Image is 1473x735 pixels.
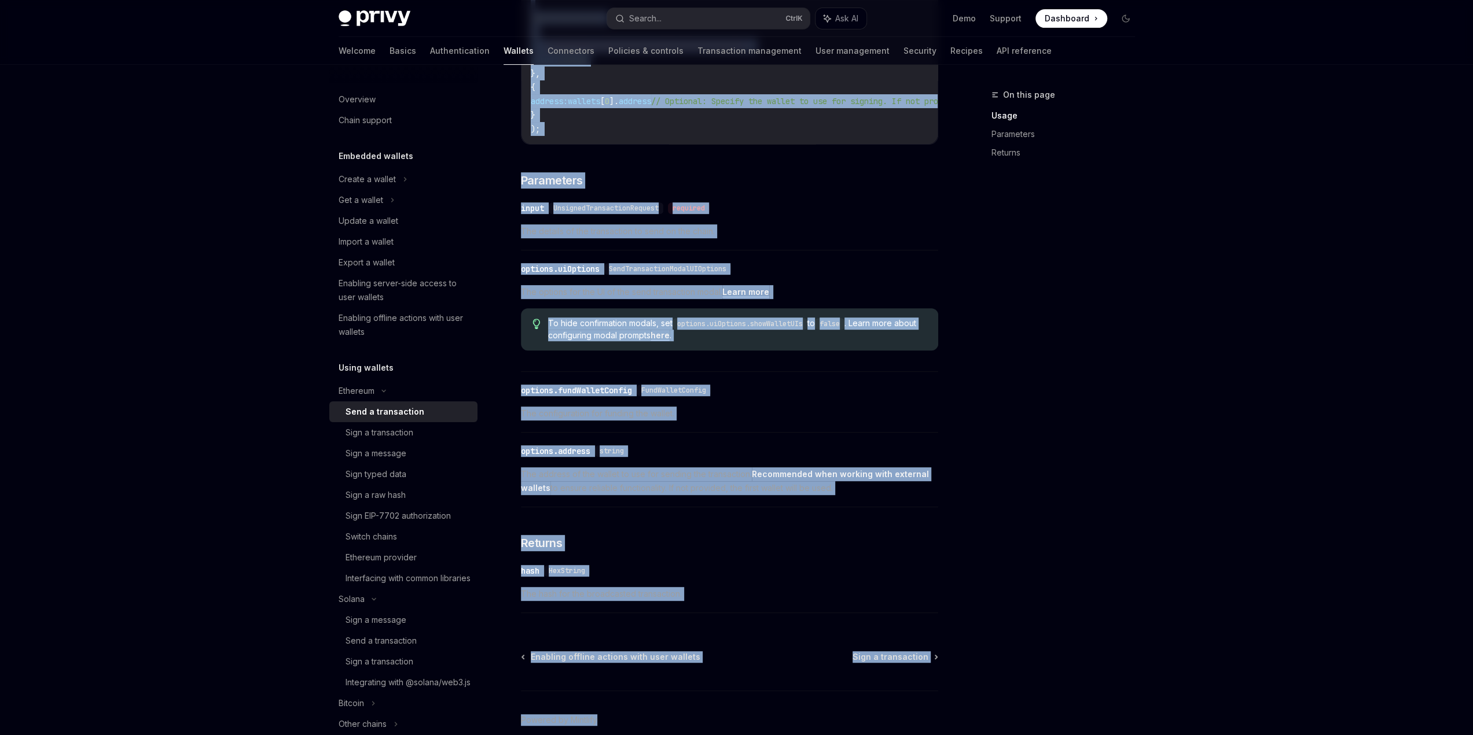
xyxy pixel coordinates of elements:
[608,37,684,65] a: Policies & controls
[346,446,406,460] div: Sign a message
[329,252,477,273] a: Export a wallet
[548,37,594,65] a: Connectors
[329,308,477,342] a: Enabling offline actions with user wallets
[329,526,477,547] a: Switch chains
[346,634,417,648] div: Send a transaction
[329,610,477,630] a: Sign a message
[339,235,394,249] div: Import a wallet
[339,592,365,606] div: Solana
[853,651,937,663] a: Sign a transaction
[521,407,938,420] span: The configuration for funding the wallet.
[346,675,471,689] div: Integrating with @solana/web3.js
[521,263,600,275] div: options.uiOptions
[991,106,1144,125] a: Usage
[390,37,416,65] a: Basics
[339,384,374,398] div: Ethereum
[553,204,659,213] span: UnsignedTransactionRequest
[521,285,938,299] span: The options for the UI of the send transaction modal. .
[532,319,541,329] svg: Tip
[329,89,477,110] a: Overview
[329,568,477,589] a: Interfacing with common libraries
[329,547,477,568] a: Ethereum provider
[339,172,396,186] div: Create a wallet
[329,630,477,651] a: Send a transaction
[1035,9,1107,28] a: Dashboard
[346,551,417,564] div: Ethereum provider
[329,110,477,131] a: Chain support
[339,93,376,106] div: Overview
[548,317,926,341] span: To hide confirmation modals, set to . Learn more about configuring modal prompts .
[531,68,540,79] span: },
[605,96,609,106] span: 0
[329,505,477,526] a: Sign EIP-7702 authorization
[531,651,700,663] span: Enabling offline actions with user wallets
[339,311,471,339] div: Enabling offline actions with user wallets
[990,13,1022,24] a: Support
[629,12,662,25] div: Search...
[531,110,535,120] span: }
[609,264,726,274] span: SendTransactionModalUIOptions
[339,276,471,304] div: Enabling server-side access to user wallets
[568,96,600,106] span: wallets
[521,467,938,495] span: The address of the wallet to use for sending the transaction. to ensure reliable functionality. I...
[521,202,544,214] div: input
[549,566,585,575] span: HexString
[651,96,1110,106] span: // Optional: Specify the wallet to use for signing. If not provided, the first wallet will be used.
[997,37,1052,65] a: API reference
[339,361,394,375] h5: Using wallets
[346,530,397,544] div: Switch chains
[835,13,858,24] span: Ask AI
[339,37,376,65] a: Welcome
[953,13,976,24] a: Demo
[522,651,700,663] a: Enabling offline actions with user wallets
[339,256,395,269] div: Export a wallet
[785,14,803,23] span: Ctrl K
[815,318,844,330] code: false
[329,443,477,464] a: Sign a message
[329,231,477,252] a: Import a wallet
[329,422,477,443] a: Sign a transaction
[816,8,866,29] button: Ask AI
[339,149,413,163] h5: Embedded wallets
[531,82,535,93] span: {
[521,587,938,601] span: The hash for the broadcasted transaction.
[521,535,563,551] span: Returns
[329,464,477,485] a: Sign typed data
[950,37,983,65] a: Recipes
[722,287,769,297] a: Learn more
[609,96,619,106] span: ].
[329,210,477,231] a: Update a wallet
[504,37,534,65] a: Wallets
[600,446,624,456] span: string
[339,10,410,27] img: dark logo
[521,224,938,238] span: The details of the transaction to send on the chain.
[668,202,710,214] div: required
[346,467,406,481] div: Sign typed data
[339,113,392,127] div: Chain support
[329,651,477,672] a: Sign a transaction
[346,405,424,419] div: Send a transaction
[329,273,477,308] a: Enabling server-side access to user wallets
[521,385,632,396] div: options.fundWalletConfig
[991,125,1144,143] a: Parameters
[339,696,364,710] div: Bitcoin
[641,386,706,395] span: FundWalletConfig
[339,193,383,207] div: Get a wallet
[991,143,1144,162] a: Returns
[1116,9,1135,28] button: Toggle dark mode
[521,172,583,189] span: Parameters
[607,8,810,29] button: Search...CtrlK
[329,401,477,422] a: Send a transaction
[697,37,802,65] a: Transaction management
[329,485,477,505] a: Sign a raw hash
[430,37,490,65] a: Authentication
[619,96,651,106] span: address
[346,488,406,502] div: Sign a raw hash
[531,96,568,106] span: address:
[903,37,936,65] a: Security
[346,655,413,668] div: Sign a transaction
[1003,88,1055,102] span: On this page
[346,509,451,523] div: Sign EIP-7702 authorization
[329,672,477,693] a: Integrating with @solana/web3.js
[816,37,890,65] a: User management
